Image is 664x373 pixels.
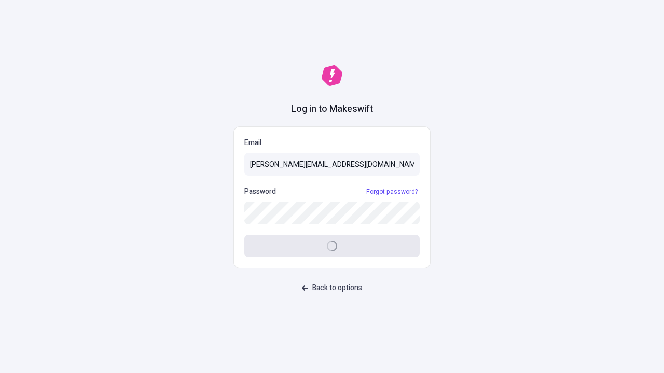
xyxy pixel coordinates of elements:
input: Email [244,153,420,176]
a: Forgot password? [364,188,420,196]
span: Back to options [312,282,362,294]
h1: Log in to Makeswift [291,103,373,116]
p: Email [244,137,420,149]
p: Password [244,186,276,197]
button: Back to options [296,279,368,297]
